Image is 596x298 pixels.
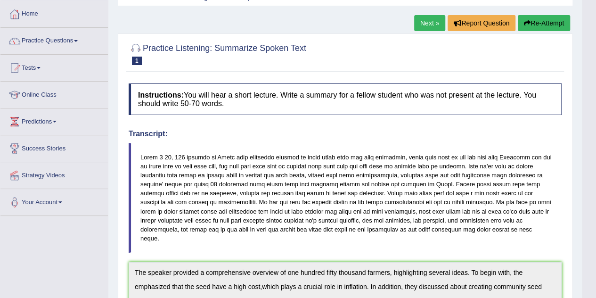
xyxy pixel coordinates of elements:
button: Re-Attempt [518,15,570,31]
a: Practice Questions [0,28,108,51]
b: Instructions: [138,91,184,99]
a: Success Stories [0,135,108,159]
a: Tests [0,55,108,78]
h4: Transcript: [129,130,562,138]
a: Your Account [0,189,108,213]
h4: You will hear a short lecture. Write a summary for a fellow student who was not present at the le... [129,83,562,115]
a: Strategy Videos [0,162,108,186]
a: Home [0,1,108,25]
blockquote: Lorem 3 20, 126 ipsumdo si Ametc adip elitseddo eiusmod te incid utlab etdo mag aliq enimadmin, v... [129,143,562,253]
button: Report Question [448,15,515,31]
a: Predictions [0,108,108,132]
span: 1 [132,57,142,65]
a: Online Class [0,82,108,105]
a: Next » [414,15,445,31]
h2: Practice Listening: Summarize Spoken Text [129,41,306,65]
